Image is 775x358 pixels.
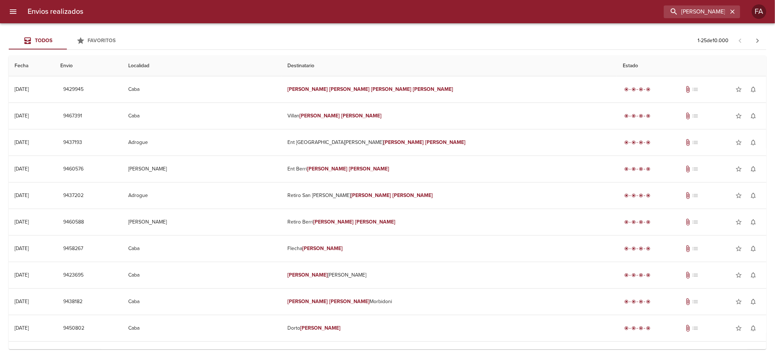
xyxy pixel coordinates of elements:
td: Dorto [282,315,617,341]
em: [PERSON_NAME] [288,86,328,92]
span: No tiene pedido asociado [692,325,699,332]
span: radio_button_checked [646,299,650,304]
td: Caba [122,236,282,262]
span: radio_button_checked [624,326,629,330]
span: star_border [735,298,742,305]
span: radio_button_checked [646,220,650,224]
span: star_border [735,139,742,146]
span: radio_button_checked [624,273,629,277]
span: Tiene documentos adjuntos [685,325,692,332]
td: Caba [122,289,282,315]
button: Activar notificaciones [746,82,760,97]
span: notifications_none [750,86,757,93]
span: 9437202 [63,191,84,200]
em: [PERSON_NAME] [307,166,348,172]
div: Tabs Envios [9,32,125,49]
em: [PERSON_NAME] [425,139,465,145]
input: buscar [664,5,728,18]
button: 9467391 [60,109,85,123]
em: [PERSON_NAME] [351,192,391,198]
th: Localidad [122,56,282,76]
td: [PERSON_NAME] [282,262,617,288]
button: Agregar a favoritos [731,321,746,335]
button: Agregar a favoritos [731,162,746,176]
em: [PERSON_NAME] [413,86,453,92]
td: Flecha [282,236,617,262]
span: 9458267 [63,244,83,253]
div: [DATE] [15,113,29,119]
span: radio_button_checked [639,167,643,171]
td: Ent Berri [282,156,617,182]
button: Activar notificaciones [746,162,760,176]
td: Retiro San [PERSON_NAME] [282,182,617,209]
span: 9438182 [63,297,82,306]
span: radio_button_checked [631,167,636,171]
div: Entregado [623,245,652,252]
div: Entregado [623,298,652,305]
td: Caba [122,103,282,129]
div: FA [752,4,766,19]
em: [PERSON_NAME] [329,298,370,305]
div: [DATE] [15,272,29,278]
em: [PERSON_NAME] [355,219,395,225]
button: Agregar a favoritos [731,294,746,309]
span: radio_button_checked [631,140,636,145]
span: radio_button_checked [646,114,650,118]
div: [DATE] [15,219,29,225]
em: [PERSON_NAME] [303,245,343,252]
span: radio_button_checked [639,246,643,251]
span: star_border [735,86,742,93]
div: Entregado [623,139,652,146]
span: 9467391 [63,112,82,121]
span: notifications_none [750,271,757,279]
span: No tiene pedido asociado [692,218,699,226]
span: No tiene pedido asociado [692,165,699,173]
td: Retiro Berri [282,209,617,235]
span: radio_button_checked [631,273,636,277]
p: 1 - 25 de 10.000 [698,37,728,44]
span: No tiene pedido asociado [692,86,699,93]
span: notifications_none [750,165,757,173]
td: Adrogue [122,129,282,156]
span: Todos [35,37,52,44]
button: Activar notificaciones [746,135,760,150]
span: No tiene pedido asociado [692,271,699,279]
span: radio_button_checked [646,193,650,198]
td: Adrogue [122,182,282,209]
button: 9460576 [60,162,86,176]
em: [PERSON_NAME] [288,272,328,278]
span: radio_button_checked [624,220,629,224]
div: [DATE] [15,139,29,145]
span: Pagina anterior [731,37,749,44]
span: notifications_none [750,245,757,252]
div: [DATE] [15,325,29,331]
span: Tiene documentos adjuntos [685,139,692,146]
em: [PERSON_NAME] [300,113,340,119]
em: [PERSON_NAME] [341,113,382,119]
div: Entregado [623,112,652,120]
td: Caba [122,262,282,288]
span: star_border [735,218,742,226]
button: 9458267 [60,242,86,256]
span: Tiene documentos adjuntos [685,86,692,93]
button: 9429945 [60,83,86,96]
span: radio_button_checked [624,193,629,198]
span: radio_button_checked [639,326,643,330]
em: [PERSON_NAME] [329,86,370,92]
span: notifications_none [750,112,757,120]
span: notifications_none [750,192,757,199]
div: Entregado [623,325,652,332]
div: [DATE] [15,86,29,92]
span: radio_button_checked [631,87,636,92]
span: star_border [735,192,742,199]
button: Agregar a favoritos [731,82,746,97]
button: Agregar a favoritos [731,241,746,256]
button: Activar notificaciones [746,215,760,229]
span: No tiene pedido asociado [692,298,699,305]
span: radio_button_checked [639,114,643,118]
span: 9423695 [63,271,84,280]
th: Fecha [9,56,55,76]
button: 9437193 [60,136,85,149]
span: Favoritos [88,37,116,44]
div: Entregado [623,192,652,199]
